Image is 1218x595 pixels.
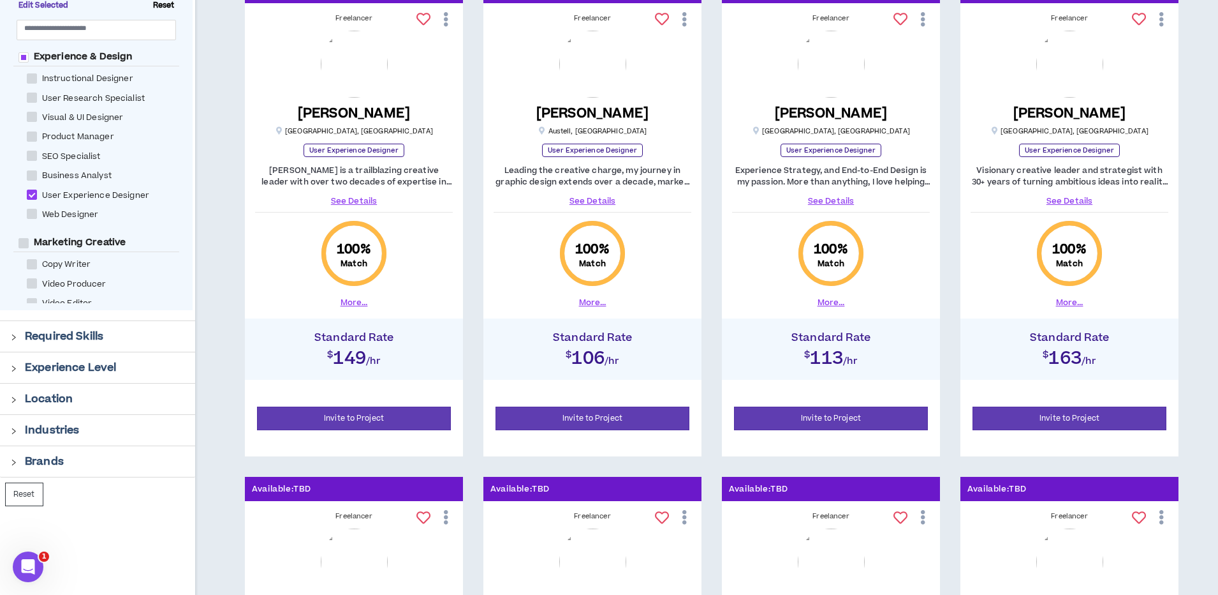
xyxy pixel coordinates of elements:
[257,407,451,430] button: Invite to Project
[25,454,64,469] p: Brands
[37,190,154,202] span: User Experience Designer
[25,423,79,438] p: Industries
[39,552,49,562] span: 1
[538,126,647,136] p: Austell , [GEOGRAPHIC_DATA]
[25,329,103,344] p: Required Skills
[37,278,112,290] span: Video Producer
[971,511,1168,522] div: Freelancer
[1056,297,1083,308] button: More...
[10,365,17,372] span: right
[734,407,928,430] button: Invite to Project
[494,13,691,24] div: Freelancer
[490,344,695,367] h2: $106
[818,259,844,269] small: Match
[366,354,381,368] span: /hr
[490,331,695,344] h4: Standard Rate
[37,73,138,85] span: Instructional Designer
[341,297,368,308] button: More...
[255,13,453,24] div: Freelancer
[304,144,404,157] p: User Experience Designer
[781,144,881,157] p: User Experience Designer
[255,165,453,188] p: [PERSON_NAME] is a trailblazing creative leader with over two decades of expertise in driving inn...
[255,511,453,522] div: Freelancer
[729,483,788,495] p: Available: TBD
[298,105,411,121] h5: [PERSON_NAME]
[575,241,610,259] span: 100 %
[10,396,17,403] span: right
[967,483,1027,495] p: Available: TBD
[29,236,131,249] span: Marketing Creative
[494,165,691,188] p: Leading the creative charge, my journey in graphic design extends over a decade, marked by a comm...
[490,483,550,495] p: Available: TBD
[494,195,691,207] a: See Details
[972,407,1166,430] button: Invite to Project
[1019,144,1119,157] p: User Experience Designer
[798,31,865,98] img: HxbfjjMdeNDwKFcncn6TtqvUpYlPCePoI5us0CZc.png
[843,354,858,368] span: /hr
[37,93,150,105] span: User Research Specialist
[728,331,934,344] h4: Standard Rate
[5,483,43,506] button: Reset
[321,31,388,98] img: Lzob1eSL8AU0aGa2U4XUq0em6wAXFyO6JKuG15Xs.png
[37,131,119,143] span: Product Manager
[971,165,1168,188] p: Visionary creative leader and strategist with 30+ years of turning ambitious ideas into reality—b...
[605,354,619,368] span: /hr
[1056,259,1083,269] small: Match
[818,297,845,308] button: More...
[732,511,930,522] div: Freelancer
[37,151,106,163] span: SEO Specialist
[37,112,129,124] span: Visual & UI Designer
[37,209,104,221] span: Web Designer
[542,144,642,157] p: User Experience Designer
[495,407,689,430] button: Invite to Project
[990,126,1148,136] p: [GEOGRAPHIC_DATA] , [GEOGRAPHIC_DATA]
[37,259,96,271] span: Copy Writer
[10,428,17,435] span: right
[341,259,367,269] small: Match
[971,195,1168,207] a: See Details
[752,126,910,136] p: [GEOGRAPHIC_DATA] , [GEOGRAPHIC_DATA]
[13,552,43,582] iframe: Intercom live chat
[29,50,138,63] span: Experience & Design
[971,13,1168,24] div: Freelancer
[579,297,606,308] button: More...
[559,31,626,98] img: z0H8PArzRp7dmT0elmnUNyHjuRo6d1IwKuFhGHVD.png
[536,105,649,121] h5: [PERSON_NAME]
[251,331,457,344] h4: Standard Rate
[337,241,371,259] span: 100 %
[814,241,848,259] span: 100 %
[775,105,888,121] h5: [PERSON_NAME]
[10,459,17,466] span: right
[732,195,930,207] a: See Details
[967,331,1172,344] h4: Standard Rate
[37,170,117,182] span: Business Analyst
[252,483,311,495] p: Available: TBD
[37,297,98,310] span: Video Editor
[275,126,433,136] p: [GEOGRAPHIC_DATA] , [GEOGRAPHIC_DATA]
[10,334,17,341] span: right
[728,344,934,367] h2: $113
[1082,354,1096,368] span: /hr
[494,511,691,522] div: Freelancer
[25,391,73,407] p: Location
[25,360,116,375] p: Experience Level
[732,13,930,24] div: Freelancer
[732,165,930,188] p: Experience Strategy, and End-to-End Design is my passion. More than anything, I love helping peop...
[255,195,453,207] a: See Details
[1052,241,1087,259] span: 100 %
[579,259,606,269] small: Match
[1013,105,1126,121] h5: [PERSON_NAME]
[967,344,1172,367] h2: $163
[1036,31,1103,98] img: UOjX3AJYYARLIHmjSb6kalnJMQUwjNTfVZS6qwDn.png
[251,344,457,367] h2: $149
